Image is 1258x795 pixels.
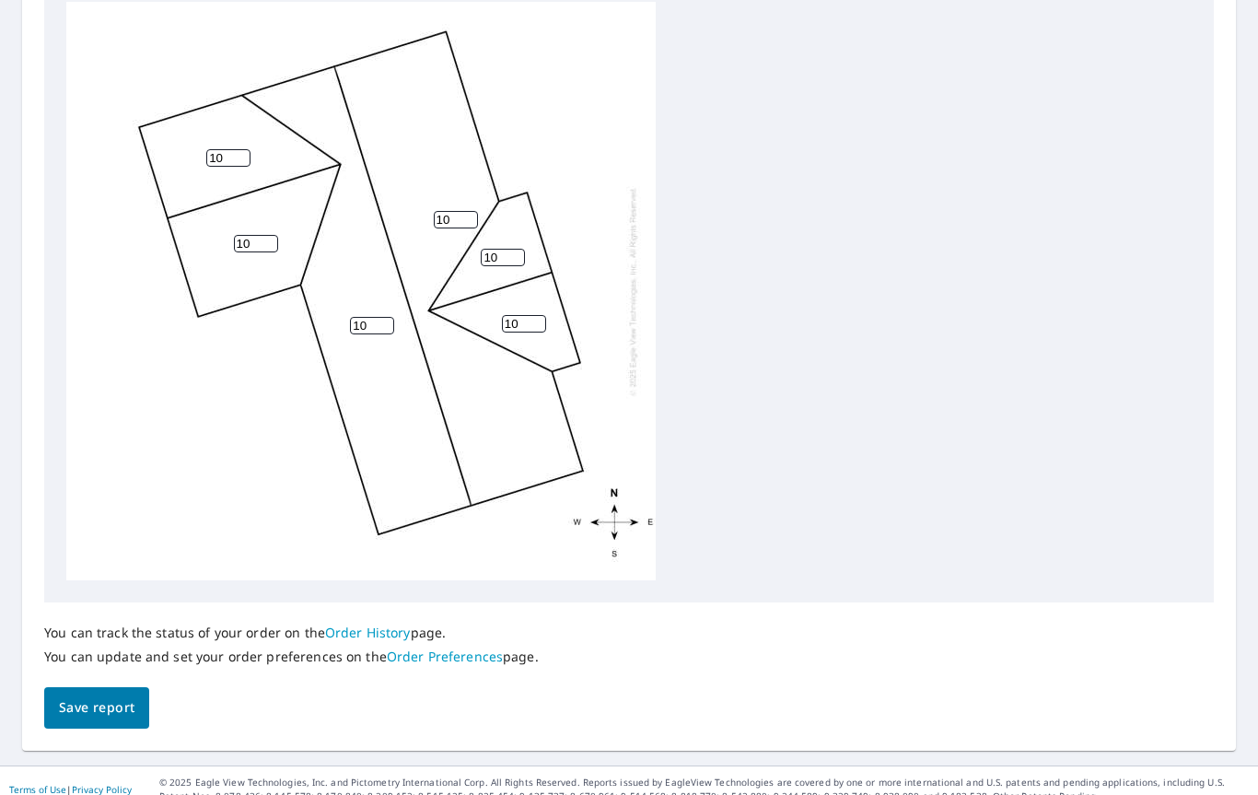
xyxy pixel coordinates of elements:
p: You can update and set your order preferences on the page. [44,649,539,665]
p: | [9,784,132,795]
span: Save report [59,696,134,719]
p: You can track the status of your order on the page. [44,625,539,641]
a: Order Preferences [387,648,503,665]
a: Order History [325,624,411,641]
button: Save report [44,687,149,729]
